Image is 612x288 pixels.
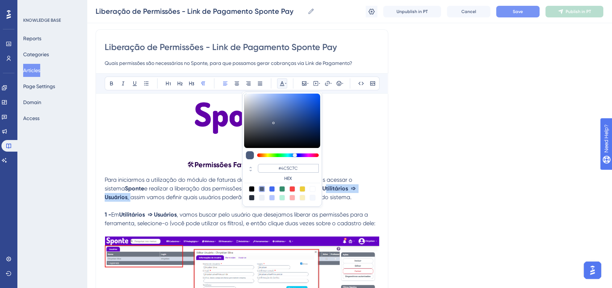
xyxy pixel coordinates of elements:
[105,41,379,53] input: Article Title
[447,6,490,17] button: Cancel
[194,160,297,169] strong: Permissões Fatura Sponte Pay
[397,9,428,15] span: Unpublish in PT
[96,6,305,16] input: Article Name
[566,9,591,15] span: Publish in PT
[105,176,354,192] span: Para iniciarmos a utilização do módulo de faturas do Sponte Pay, antes precisamos acessar o sistema
[582,259,603,281] iframe: UserGuiding AI Assistant Launcher
[105,59,379,67] input: Article Description
[23,80,55,93] button: Page Settings
[258,176,319,181] label: HEX
[105,211,111,218] strong: 1 -
[23,48,49,61] button: Categories
[127,194,352,201] span: , assim vamos definir quais usuários poderão atuar na ferramenta dentro do sistema.
[513,9,523,15] span: Save
[23,64,40,77] button: Articles
[496,6,540,17] button: Save
[111,211,119,218] span: Em
[545,6,603,17] button: Publish in PT
[144,185,322,192] span: e realizar a liberação das permissões de usuários, através do menu,
[119,211,177,218] strong: Utilitários ➩ Usuários
[461,9,476,15] span: Cancel
[105,185,357,201] strong: Utilitários ➩ Usuários
[23,112,39,125] button: Access
[105,211,376,227] span: , vamos buscar pelo usuário que desejamos liberar as permissões para a ferramenta, selecione-o (v...
[383,6,441,17] button: Unpublish in PT
[23,32,41,45] button: Reports
[17,2,45,11] span: Need Help?
[23,17,61,23] div: KNOWLEDGE BASE
[23,96,41,109] button: Domain
[125,185,144,192] strong: Sponte
[187,160,194,169] span: 🛠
